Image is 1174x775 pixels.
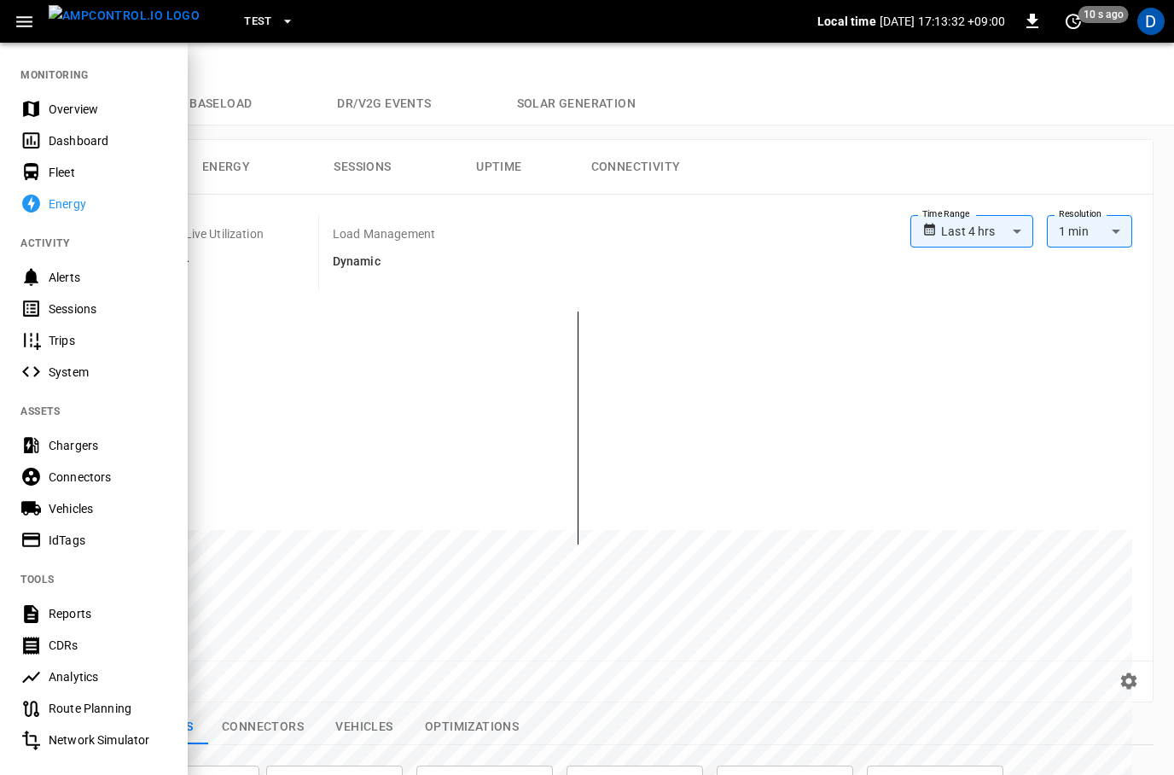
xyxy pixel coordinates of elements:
[1137,8,1165,35] div: profile-icon
[1078,6,1129,23] span: 10 s ago
[49,332,167,349] div: Trips
[49,269,167,286] div: Alerts
[49,500,167,517] div: Vehicles
[49,195,167,213] div: Energy
[49,469,167,486] div: Connectors
[49,300,167,318] div: Sessions
[244,12,272,32] span: Test
[49,5,200,26] img: ampcontrol.io logo
[49,101,167,118] div: Overview
[49,437,167,454] div: Chargers
[1060,8,1087,35] button: set refresh interval
[49,532,167,549] div: IdTags
[49,164,167,181] div: Fleet
[880,13,1005,30] p: [DATE] 17:13:32 +09:00
[49,700,167,717] div: Route Planning
[49,605,167,622] div: Reports
[49,731,167,749] div: Network Simulator
[49,668,167,685] div: Analytics
[49,364,167,381] div: System
[817,13,876,30] p: Local time
[49,637,167,654] div: CDRs
[49,132,167,149] div: Dashboard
